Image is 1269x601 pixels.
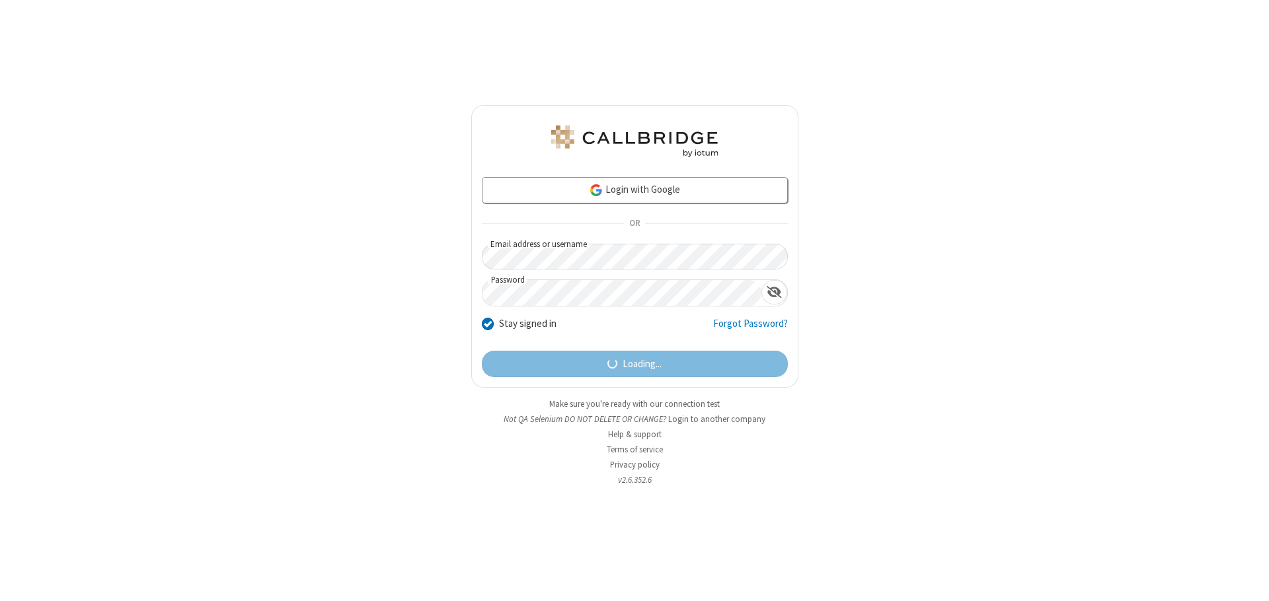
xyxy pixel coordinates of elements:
input: Email address or username [482,244,788,269]
label: Stay signed in [499,316,557,332]
li: v2.6.352.6 [471,474,798,486]
span: Loading... [623,357,662,372]
div: Show password [761,280,787,304]
span: OR [624,215,645,233]
a: Make sure you're ready with our connection test [549,398,720,409]
li: Not QA Selenium DO NOT DELETE OR CHANGE? [471,413,798,425]
img: google-icon.png [589,183,603,197]
button: Login to another company [668,413,765,425]
img: QA Selenium DO NOT DELETE OR CHANGE [549,125,720,157]
iframe: Chat [1236,567,1259,592]
a: Privacy policy [610,459,660,470]
a: Login with Google [482,177,788,203]
a: Terms of service [607,444,663,455]
input: Password [482,280,761,306]
a: Help & support [608,429,662,440]
button: Loading... [482,351,788,377]
a: Forgot Password? [713,316,788,341]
